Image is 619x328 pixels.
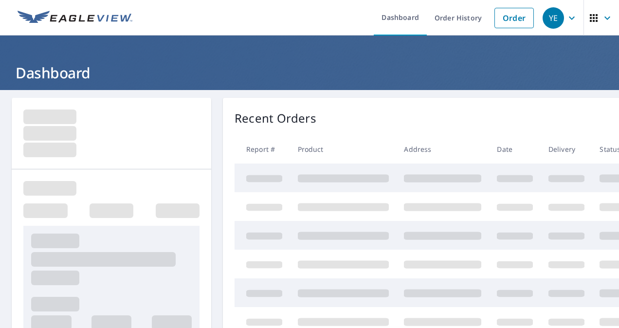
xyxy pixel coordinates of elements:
th: Report # [235,135,290,164]
p: Recent Orders [235,109,316,127]
h1: Dashboard [12,63,607,83]
th: Delivery [541,135,592,164]
th: Date [489,135,541,164]
a: Order [494,8,534,28]
th: Address [396,135,489,164]
th: Product [290,135,397,164]
img: EV Logo [18,11,132,25]
div: YE [543,7,564,29]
